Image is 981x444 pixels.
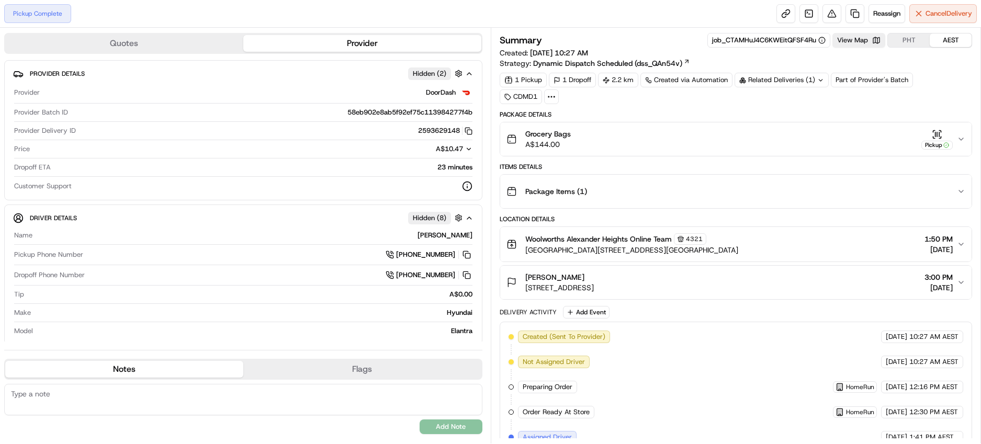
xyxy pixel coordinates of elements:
[13,209,473,226] button: Driver DetailsHidden (8)
[921,141,953,150] div: Pickup
[14,181,72,191] span: Customer Support
[909,432,954,442] span: 1:41 PM AEST
[36,110,132,119] div: We're available if you need us!
[13,65,473,82] button: Provider DetailsHidden (2)
[924,272,953,282] span: 3:00 PM
[386,249,472,260] a: [PHONE_NUMBER]
[5,361,243,378] button: Notes
[926,9,972,18] span: Cancel Delivery
[886,407,907,417] span: [DATE]
[10,100,29,119] img: 1736555255976-a54dd68f-1ca7-489b-9aae-adbdc363a1c4
[88,153,97,161] div: 💻
[418,126,472,135] button: 2593629148
[500,215,973,223] div: Location Details
[30,70,85,78] span: Provider Details
[523,407,590,417] span: Order Ready At Store
[909,382,958,392] span: 12:16 PM AEST
[386,269,472,281] button: [PHONE_NUMBER]
[27,67,173,78] input: Clear
[436,144,463,153] span: A$10.47
[413,69,446,78] span: Hidden ( 2 )
[533,58,682,69] span: Dynamic Dispatch Scheduled (dss_QAn54v)
[525,272,584,282] span: [PERSON_NAME]
[14,88,40,97] span: Provider
[84,147,172,166] a: 💻API Documentation
[886,357,907,367] span: [DATE]
[523,357,585,367] span: Not Assigned Driver
[14,108,68,117] span: Provider Batch ID
[525,186,587,197] span: Package Items ( 1 )
[14,308,31,317] span: Make
[99,152,168,162] span: API Documentation
[30,214,77,222] span: Driver Details
[930,33,972,47] button: AEST
[10,153,19,161] div: 📗
[74,177,127,185] a: Powered byPylon
[530,48,588,58] span: [DATE] 10:27 AM
[460,86,472,99] img: doordash_logo_v2.png
[6,147,84,166] a: 📗Knowledge Base
[924,234,953,244] span: 1:50 PM
[21,152,80,162] span: Knowledge Base
[846,408,874,416] span: HomeRun
[886,432,907,442] span: [DATE]
[869,4,905,23] button: Reassign
[500,110,973,119] div: Package Details
[500,36,542,45] h3: Summary
[35,308,472,317] div: Hyundai
[921,129,953,150] button: Pickup
[909,357,959,367] span: 10:27 AM AEST
[909,4,977,23] button: CancelDelivery
[500,266,972,299] button: [PERSON_NAME][STREET_ADDRESS]3:00 PM[DATE]
[686,235,703,243] span: 4321
[523,382,572,392] span: Preparing Order
[523,432,572,442] span: Assigned Driver
[28,290,472,299] div: A$0.00
[563,306,610,318] button: Add Event
[14,163,51,172] span: Dropoff ETA
[500,89,542,104] div: CDMD1
[10,10,31,31] img: Nash
[712,36,826,45] button: job_CTAMHuJ4C6KWEitQFSF4Ru
[408,67,465,80] button: Hidden (2)
[104,177,127,185] span: Pylon
[525,139,571,150] span: A$144.00
[523,332,605,341] span: Created (Sent To Provider)
[500,122,972,156] button: Grocery BagsA$144.00Pickup
[924,282,953,293] span: [DATE]
[533,58,690,69] a: Dynamic Dispatch Scheduled (dss_QAn54v)
[14,144,30,154] span: Price
[36,100,172,110] div: Start new chat
[500,73,547,87] div: 1 Pickup
[525,129,571,139] span: Grocery Bags
[500,58,690,69] div: Strategy:
[37,326,472,336] div: Elantra
[886,382,907,392] span: [DATE]
[14,126,76,135] span: Provider Delivery ID
[178,103,190,116] button: Start new chat
[426,88,456,97] span: DoorDash
[640,73,732,87] a: Created via Automation
[14,326,33,336] span: Model
[396,270,455,280] span: [PHONE_NUMBER]
[846,383,874,391] span: HomeRun
[909,407,958,417] span: 12:30 PM AEST
[832,33,885,48] button: View Map
[347,108,472,117] span: 58eb902e8ab5f92ef75c113984277f4b
[14,250,83,259] span: Pickup Phone Number
[500,175,972,208] button: Package Items (1)
[14,231,32,240] span: Name
[924,244,953,255] span: [DATE]
[37,231,472,240] div: [PERSON_NAME]
[525,282,594,293] span: [STREET_ADDRESS]
[5,35,243,52] button: Quotes
[14,290,24,299] span: Tip
[55,163,472,172] div: 23 minutes
[735,73,829,87] div: Related Deliveries (1)
[408,211,465,224] button: Hidden (8)
[380,144,472,154] button: A$10.47
[500,227,972,261] button: Woolworths Alexander Heights Online Team4321[GEOGRAPHIC_DATA][STREET_ADDRESS][GEOGRAPHIC_DATA]1:5...
[525,245,738,255] span: [GEOGRAPHIC_DATA][STREET_ADDRESS][GEOGRAPHIC_DATA]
